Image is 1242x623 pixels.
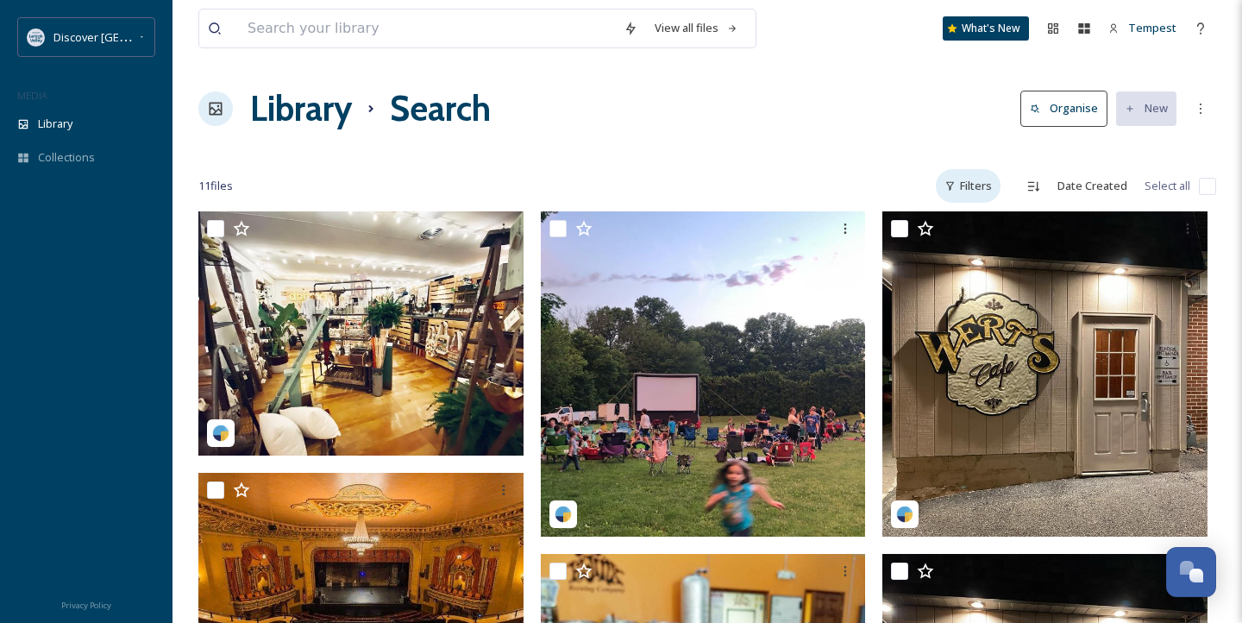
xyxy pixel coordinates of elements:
[1049,169,1136,203] div: Date Created
[1128,20,1176,35] span: Tempest
[1020,91,1116,126] a: Organise
[541,211,866,537] img: omnesstudio_04012025_17917909759697968.jpg
[943,16,1029,41] a: What's New
[239,9,615,47] input: Search your library
[61,594,111,614] a: Privacy Policy
[882,211,1207,537] img: dinerdayintheusa_04012025_17872089598571317.jpg
[1166,547,1216,597] button: Open Chat
[896,506,913,523] img: snapsea-logo.png
[646,11,747,45] a: View all files
[390,83,491,135] h1: Search
[1145,178,1190,194] span: Select all
[38,149,95,166] span: Collections
[212,425,229,442] img: snapsea-logo.png
[555,506,572,523] img: snapsea-logo.png
[1116,91,1176,125] button: New
[28,28,45,46] img: DLV-Blue-Stacked%20%281%29.png
[1100,11,1185,45] a: Tempest
[61,600,111,611] span: Privacy Policy
[38,116,72,132] span: Library
[17,89,47,102] span: MEDIA
[1020,91,1107,126] button: Organise
[936,169,1000,203] div: Filters
[250,83,352,135] a: Library
[198,178,233,194] span: 11 file s
[198,211,524,456] img: steelcityplantco_04012025_17903688436739877.jpg
[53,28,210,45] span: Discover [GEOGRAPHIC_DATA]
